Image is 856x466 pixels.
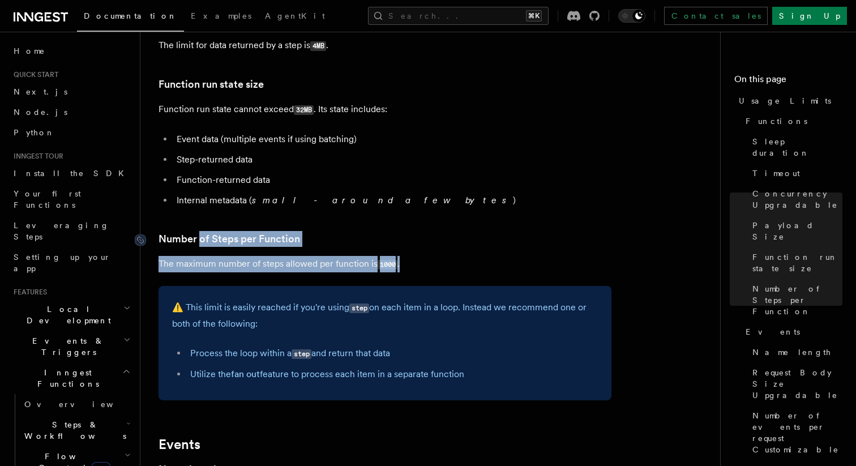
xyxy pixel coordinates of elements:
[752,188,842,211] span: Concurrency Upgradable
[9,163,133,183] a: Install the SDK
[24,400,141,409] span: Overview
[748,183,842,215] a: Concurrency Upgradable
[159,37,611,54] p: The limit for data returned by a step is .
[752,347,832,358] span: Name length
[14,189,81,210] span: Your first Functions
[20,419,126,442] span: Steps & Workflows
[14,108,67,117] span: Node.js
[9,70,58,79] span: Quick start
[9,299,133,331] button: Local Development
[752,367,842,401] span: Request Body Size Upgradable
[349,303,369,313] code: step
[9,102,133,122] a: Node.js
[20,394,133,414] a: Overview
[292,349,311,359] code: step
[9,331,133,362] button: Events & Triggers
[9,215,133,247] a: Leveraging Steps
[173,172,611,188] li: Function-returned data
[159,76,264,92] a: Function run state size
[252,195,513,206] em: small - around a few bytes
[310,41,326,51] code: 4MB
[14,253,111,273] span: Setting up your app
[748,215,842,247] a: Payload Size
[618,9,645,23] button: Toggle dark mode
[741,322,842,342] a: Events
[9,288,47,297] span: Features
[9,367,122,390] span: Inngest Functions
[14,45,45,57] span: Home
[734,91,842,111] a: Usage Limits
[748,279,842,322] a: Number of Steps per Function
[159,231,300,247] a: Number of Steps per Function
[159,256,611,272] p: The maximum number of steps allowed per function is .
[184,3,258,31] a: Examples
[159,437,200,452] a: Events
[159,101,611,118] p: Function run state cannot exceed . Its state includes:
[14,128,55,137] span: Python
[77,3,184,32] a: Documentation
[746,116,807,127] span: Functions
[14,221,109,241] span: Leveraging Steps
[748,342,842,362] a: Name length
[14,87,67,96] span: Next.js
[378,260,397,270] code: 1000
[739,95,831,106] span: Usage Limits
[752,136,842,159] span: Sleep duration
[752,410,842,455] span: Number of events per request Customizable
[748,163,842,183] a: Timeout
[9,303,123,326] span: Local Development
[752,283,842,317] span: Number of Steps per Function
[172,300,598,332] p: ⚠️ This limit is easily reached if you're using on each item in a loop. Instead we recommend one ...
[752,220,842,242] span: Payload Size
[9,82,133,102] a: Next.js
[9,247,133,279] a: Setting up your app
[748,405,842,460] a: Number of events per request Customizable
[9,362,133,394] button: Inngest Functions
[752,251,842,274] span: Function run state size
[526,10,542,22] kbd: ⌘K
[9,41,133,61] a: Home
[294,105,314,115] code: 32MB
[9,122,133,143] a: Python
[748,247,842,279] a: Function run state size
[746,326,800,337] span: Events
[752,168,800,179] span: Timeout
[173,193,611,208] li: Internal metadata ( )
[748,362,842,405] a: Request Body Size Upgradable
[748,131,842,163] a: Sleep duration
[772,7,847,25] a: Sign Up
[187,345,598,362] li: Process the loop within a and return that data
[258,3,332,31] a: AgentKit
[9,152,63,161] span: Inngest tour
[9,183,133,215] a: Your first Functions
[14,169,131,178] span: Install the SDK
[231,369,260,379] a: fan out
[84,11,177,20] span: Documentation
[173,152,611,168] li: Step-returned data
[20,414,133,446] button: Steps & Workflows
[265,11,325,20] span: AgentKit
[368,7,549,25] button: Search...⌘K
[741,111,842,131] a: Functions
[664,7,768,25] a: Contact sales
[734,72,842,91] h4: On this page
[173,131,611,147] li: Event data (multiple events if using batching)
[187,366,598,382] li: Utilize the feature to process each item in a separate function
[191,11,251,20] span: Examples
[9,335,123,358] span: Events & Triggers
